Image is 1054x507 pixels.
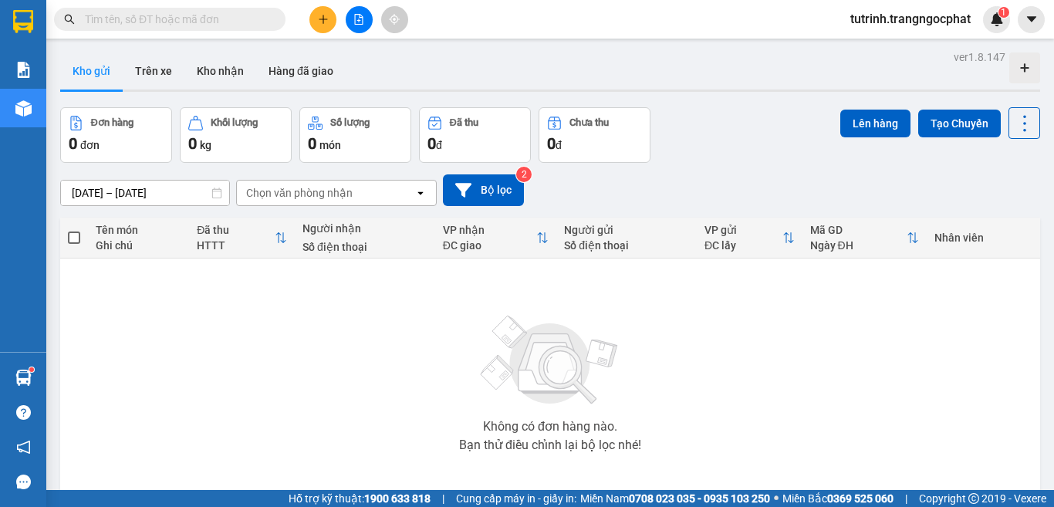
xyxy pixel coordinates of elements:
[197,239,275,252] div: HTTT
[302,241,427,253] div: Số điện thoại
[435,218,557,259] th: Toggle SortBy
[1001,7,1006,18] span: 1
[442,490,444,507] span: |
[810,224,907,236] div: Mã GD
[840,110,910,137] button: Lên hàng
[302,222,427,235] div: Người nhận
[13,10,33,33] img: logo-vxr
[838,9,983,29] span: tutrinh.trangngocphat
[564,239,689,252] div: Số điện thoại
[85,11,267,28] input: Tìm tên, số ĐT hoặc mã đơn
[197,224,275,236] div: Đã thu
[91,117,133,128] div: Đơn hàng
[704,239,782,252] div: ĐC lấy
[1009,52,1040,83] div: Tạo kho hàng mới
[256,52,346,90] button: Hàng đã giao
[188,134,197,153] span: 0
[15,62,32,78] img: solution-icon
[539,107,650,163] button: Chưa thu0đ
[15,370,32,386] img: warehouse-icon
[934,232,1032,244] div: Nhân viên
[123,52,184,90] button: Trên xe
[810,239,907,252] div: Ngày ĐH
[436,139,442,151] span: đ
[827,492,894,505] strong: 0369 525 060
[299,107,411,163] button: Số lượng0món
[184,52,256,90] button: Kho nhận
[968,493,979,504] span: copyright
[69,134,77,153] span: 0
[629,492,770,505] strong: 0708 023 035 - 0935 103 250
[16,475,31,489] span: message
[200,139,211,151] span: kg
[15,100,32,117] img: warehouse-icon
[564,224,689,236] div: Người gửi
[60,52,123,90] button: Kho gửi
[330,117,370,128] div: Số lượng
[580,490,770,507] span: Miền Nam
[516,167,532,182] sup: 2
[319,139,341,151] span: món
[1018,6,1045,33] button: caret-down
[918,110,1001,137] button: Tạo Chuyến
[450,117,478,128] div: Đã thu
[180,107,292,163] button: Khối lượng0kg
[998,7,1009,18] sup: 1
[473,306,627,414] img: svg+xml;base64,PHN2ZyBjbGFzcz0ibGlzdC1wbHVnX19zdmciIHhtbG5zPSJodHRwOi8vd3d3LnczLm9yZy8yMDAwL3N2Zy...
[61,181,229,205] input: Select a date range.
[189,218,295,259] th: Toggle SortBy
[704,224,782,236] div: VP gửi
[16,405,31,420] span: question-circle
[80,139,100,151] span: đơn
[697,218,802,259] th: Toggle SortBy
[456,490,576,507] span: Cung cấp máy in - giấy in:
[289,490,431,507] span: Hỗ trợ kỹ thuật:
[905,490,907,507] span: |
[381,6,408,33] button: aim
[556,139,562,151] span: đ
[16,440,31,455] span: notification
[483,421,617,433] div: Không có đơn hàng nào.
[211,117,258,128] div: Khối lượng
[308,134,316,153] span: 0
[419,107,531,163] button: Đã thu0đ
[547,134,556,153] span: 0
[29,367,34,372] sup: 1
[364,492,431,505] strong: 1900 633 818
[802,218,927,259] th: Toggle SortBy
[459,439,641,451] div: Bạn thử điều chỉnh lại bộ lọc nhé!
[389,14,400,25] span: aim
[346,6,373,33] button: file-add
[443,224,537,236] div: VP nhận
[246,185,353,201] div: Chọn văn phòng nhận
[414,187,427,199] svg: open
[60,107,172,163] button: Đơn hàng0đơn
[774,495,779,502] span: ⚪️
[782,490,894,507] span: Miền Bắc
[443,239,537,252] div: ĐC giao
[353,14,364,25] span: file-add
[990,12,1004,26] img: icon-new-feature
[64,14,75,25] span: search
[427,134,436,153] span: 0
[318,14,329,25] span: plus
[954,49,1005,66] div: ver 1.8.147
[309,6,336,33] button: plus
[1025,12,1039,26] span: caret-down
[569,117,609,128] div: Chưa thu
[96,239,181,252] div: Ghi chú
[96,224,181,236] div: Tên món
[443,174,524,206] button: Bộ lọc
